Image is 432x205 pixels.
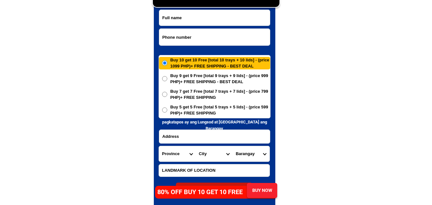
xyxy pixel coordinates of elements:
[159,10,270,26] input: Input full_name
[162,76,167,81] input: Buy 9 get 9 Free [total 9 trays + 9 lids] - (price 999 PHP)+ FREE SHIPPING - BEST DEAL
[170,88,270,101] span: Buy 7 get 7 Free [total 7 trays + 7 lids] - (price 799 PHP)+ FREE SHIPPING
[162,60,167,66] input: Buy 10 get 10 Free [total 10 trays + 10 lids] - (price 1099 PHP)+ FREE SHIPPING - BEST DEAL
[159,146,196,162] select: Select province
[162,107,167,113] input: Buy 5 get 5 Free [total 5 trays + 5 lids] - (price 599 PHP)+ FREE SHIPPING
[170,104,270,116] span: Buy 5 get 5 Free [total 5 trays + 5 lids] - (price 599 PHP)+ FREE SHIPPING
[159,29,270,45] input: Input phone_number
[159,130,270,143] input: Input address
[162,92,167,97] input: Buy 7 get 7 Free [total 7 trays + 7 lids] - (price 799 PHP)+ FREE SHIPPING
[170,57,270,69] span: Buy 10 get 10 Free [total 10 trays + 10 lids] - (price 1099 PHP)+ FREE SHIPPING - BEST DEAL
[170,73,270,85] span: Buy 9 get 9 Free [total 9 trays + 9 lids] - (price 999 PHP)+ FREE SHIPPING - BEST DEAL
[159,164,270,177] input: Input LANDMARKOFLOCATION
[157,187,249,197] h4: 80% OFF BUY 10 GET 10 FREE
[196,146,232,162] select: Select district
[232,146,269,162] select: Select commune
[247,187,277,194] div: BUY NOW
